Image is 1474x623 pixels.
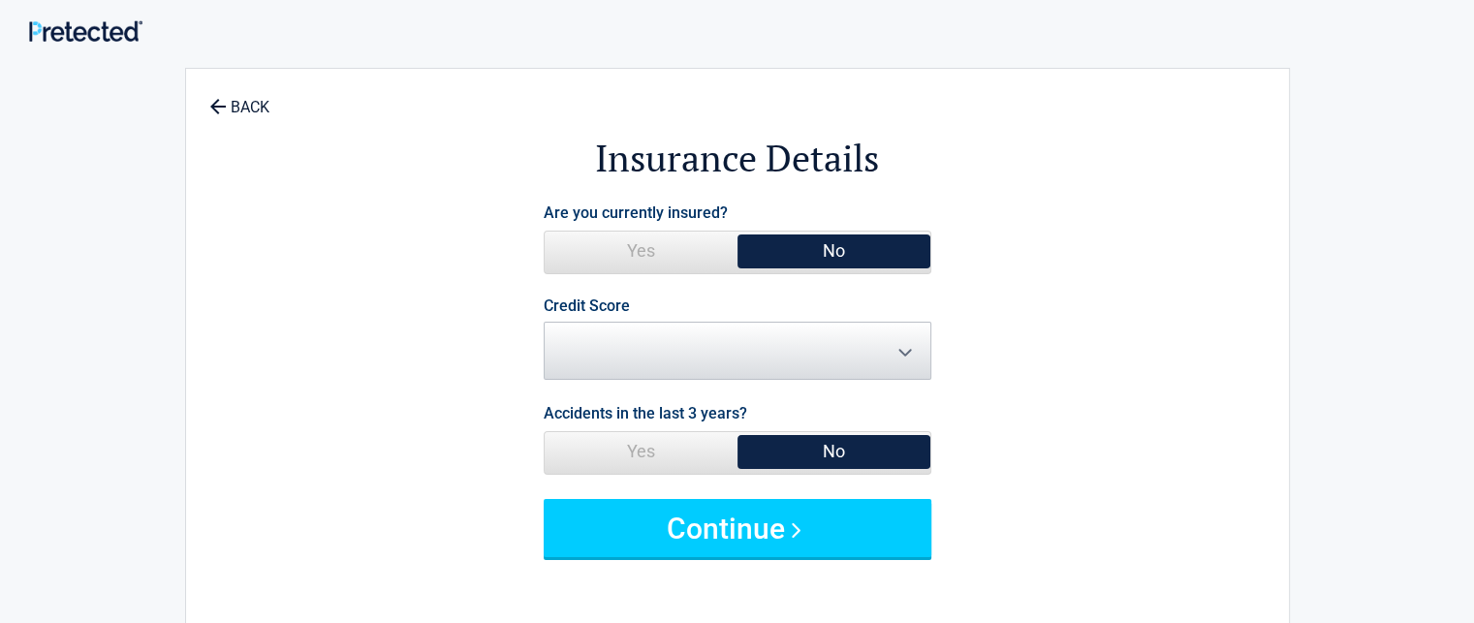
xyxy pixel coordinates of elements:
button: Continue [544,499,931,557]
label: Are you currently insured? [544,200,728,226]
h2: Insurance Details [293,134,1182,183]
span: No [737,432,930,471]
a: BACK [205,81,273,115]
span: Yes [545,432,737,471]
label: Credit Score [544,298,630,314]
label: Accidents in the last 3 years? [544,400,747,426]
span: Yes [545,232,737,270]
img: Main Logo [29,20,142,41]
span: No [737,232,930,270]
